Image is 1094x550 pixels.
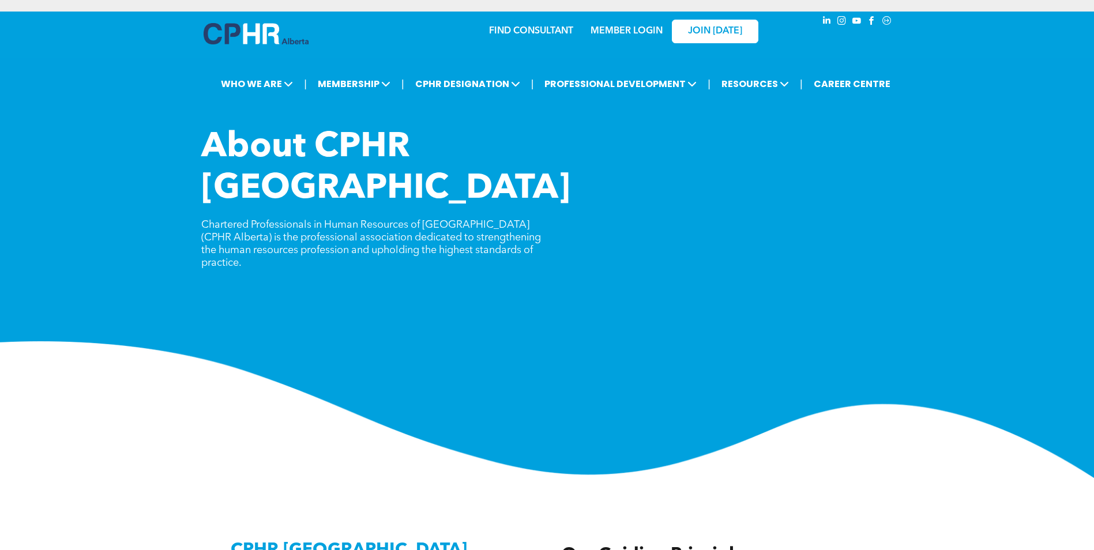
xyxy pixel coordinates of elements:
[314,73,394,95] span: MEMBERSHIP
[541,73,700,95] span: PROFESSIONAL DEVELOPMENT
[836,14,848,30] a: instagram
[531,72,534,96] li: |
[201,130,570,206] span: About CPHR [GEOGRAPHIC_DATA]
[866,14,878,30] a: facebook
[204,23,309,44] img: A blue and white logo for cp alberta
[718,73,792,95] span: RESOURCES
[810,73,894,95] a: CAREER CENTRE
[708,72,710,96] li: |
[851,14,863,30] a: youtube
[800,72,803,96] li: |
[217,73,296,95] span: WHO WE ARE
[401,72,404,96] li: |
[688,26,742,37] span: JOIN [DATE]
[672,20,758,43] a: JOIN [DATE]
[304,72,307,96] li: |
[412,73,524,95] span: CPHR DESIGNATION
[591,27,663,36] a: MEMBER LOGIN
[821,14,833,30] a: linkedin
[489,27,573,36] a: FIND CONSULTANT
[881,14,893,30] a: Social network
[201,220,541,268] span: Chartered Professionals in Human Resources of [GEOGRAPHIC_DATA] (CPHR Alberta) is the professiona...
